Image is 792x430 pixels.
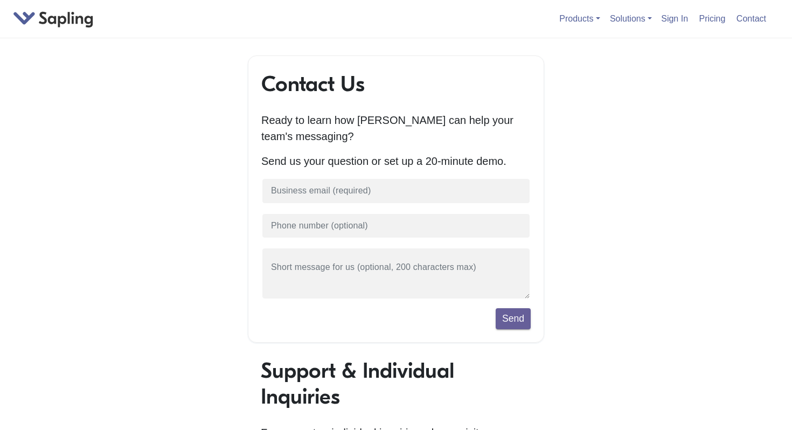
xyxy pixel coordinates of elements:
h1: Support & Individual Inquiries [261,358,531,410]
a: Products [559,14,600,23]
button: Send [496,308,531,329]
input: Business email (required) [261,178,531,204]
a: Pricing [695,10,730,27]
p: Ready to learn how [PERSON_NAME] can help your team's messaging? [261,112,531,144]
a: Contact [732,10,770,27]
a: Sign In [657,10,692,27]
h1: Contact Us [261,71,531,97]
a: Solutions [610,14,652,23]
input: Phone number (optional) [261,213,531,239]
p: Send us your question or set up a 20-minute demo. [261,153,531,169]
